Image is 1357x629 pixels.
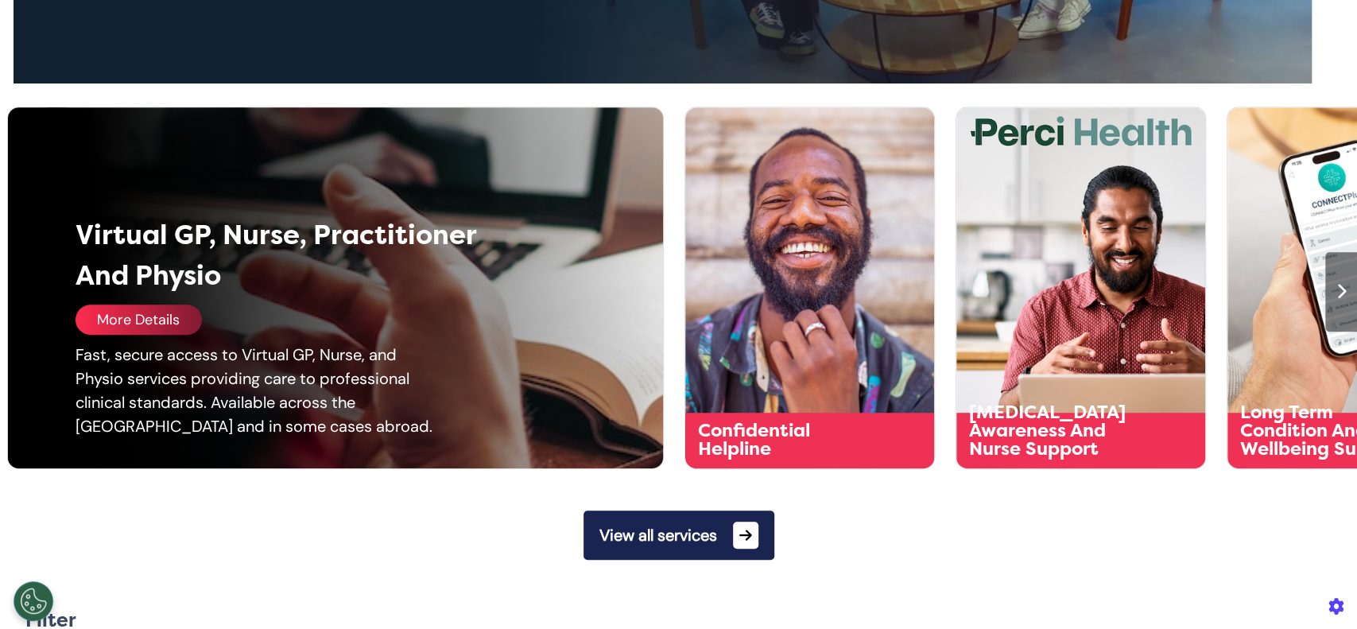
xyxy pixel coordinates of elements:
div: More Details [76,305,202,335]
div: Virtual GP, Nurse, Practitioner And Physio [76,215,533,297]
div: [MEDICAL_DATA] Awareness And Nurse Support [969,403,1143,458]
button: Open Preferences [14,581,53,621]
div: Fast, secure access to Virtual GP, Nurse, and Physio services providing care to professional clin... [76,343,441,438]
div: Confidential Helpline [698,421,872,458]
button: View all services [584,511,774,560]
